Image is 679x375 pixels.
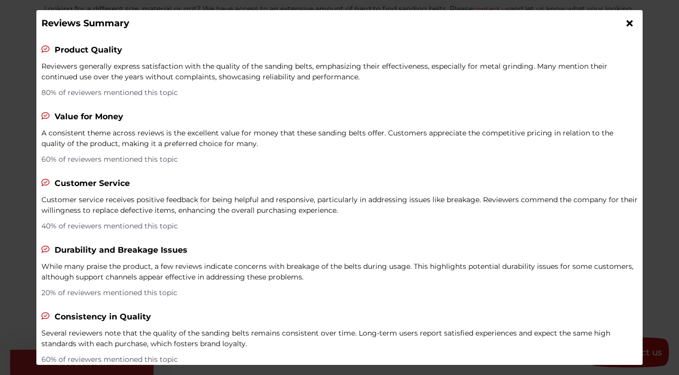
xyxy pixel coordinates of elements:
[41,328,638,349] div: Several reviewers note that the quality of the sanding belts remains consistent over time. Long-t...
[41,128,638,149] div: A consistent theme across reviews is the excellent value for money that these sanding belts offer...
[55,44,122,56] div: Product Quality
[41,154,638,165] div: 60% of reviewers mentioned this topic
[41,354,638,365] div: 60% of reviewers mentioned this topic
[41,61,638,82] div: Reviewers generally express satisfaction with the quality of the sanding belts, emphasizing their...
[41,288,638,298] div: 20% of reviewers mentioned this topic
[41,87,638,98] div: 80% of reviewers mentioned this topic
[41,261,638,283] div: While many praise the product, a few reviews indicate concerns with breakage of the belts during ...
[55,177,130,190] div: Customer Service
[55,111,123,123] div: Value for Money
[41,195,638,216] div: Customer service receives positive feedback for being helpful and responsive, particularly in add...
[55,244,187,256] div: Durability and Breakage Issues
[41,221,638,231] div: 40% of reviewers mentioned this topic
[41,17,622,30] div: Reviews Summary
[55,311,151,323] div: Consistency in Quality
